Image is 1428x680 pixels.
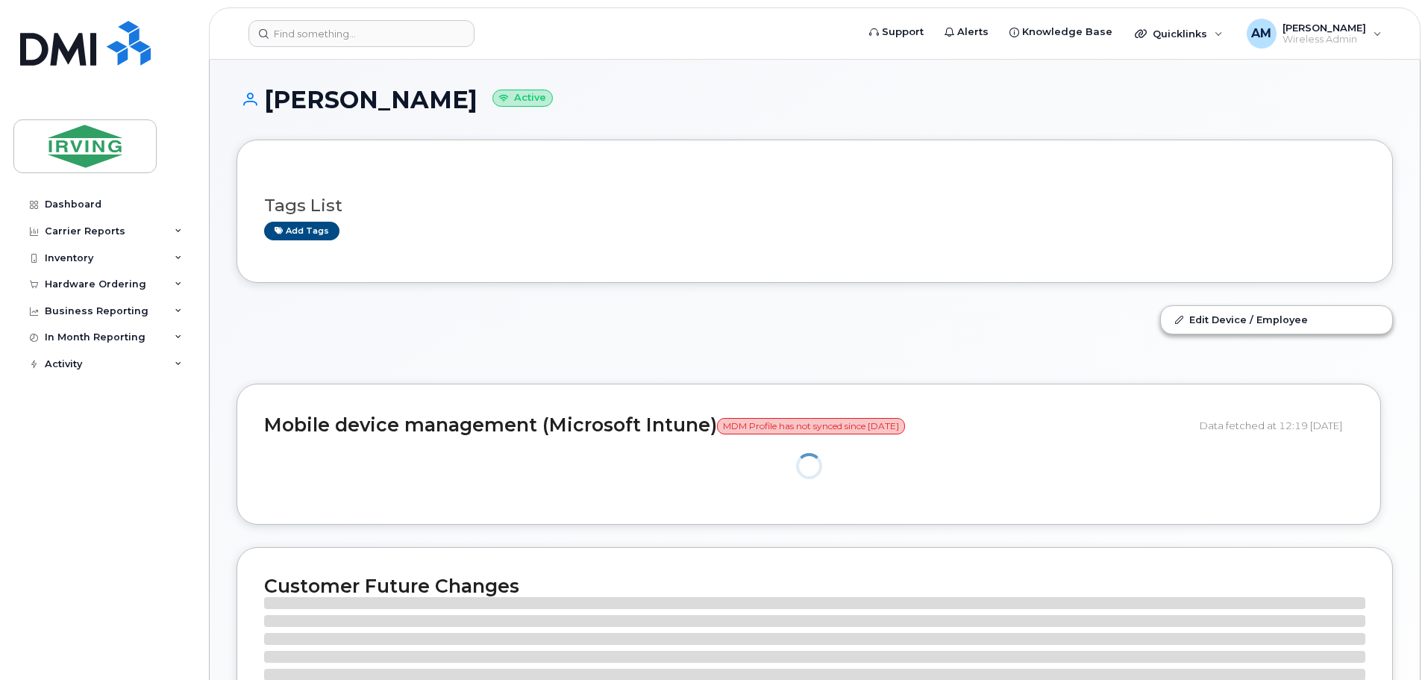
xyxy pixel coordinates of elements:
h2: Mobile device management (Microsoft Intune) [264,415,1189,436]
div: Data fetched at 12:19 [DATE] [1200,411,1353,440]
span: MDM Profile has not synced since [DATE] [717,418,905,434]
a: Add tags [264,222,339,240]
a: Edit Device / Employee [1161,306,1392,333]
h1: [PERSON_NAME] [237,87,1393,113]
h2: Customer Future Changes [264,575,1365,597]
h3: Tags List [264,196,1365,215]
small: Active [492,90,553,107]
